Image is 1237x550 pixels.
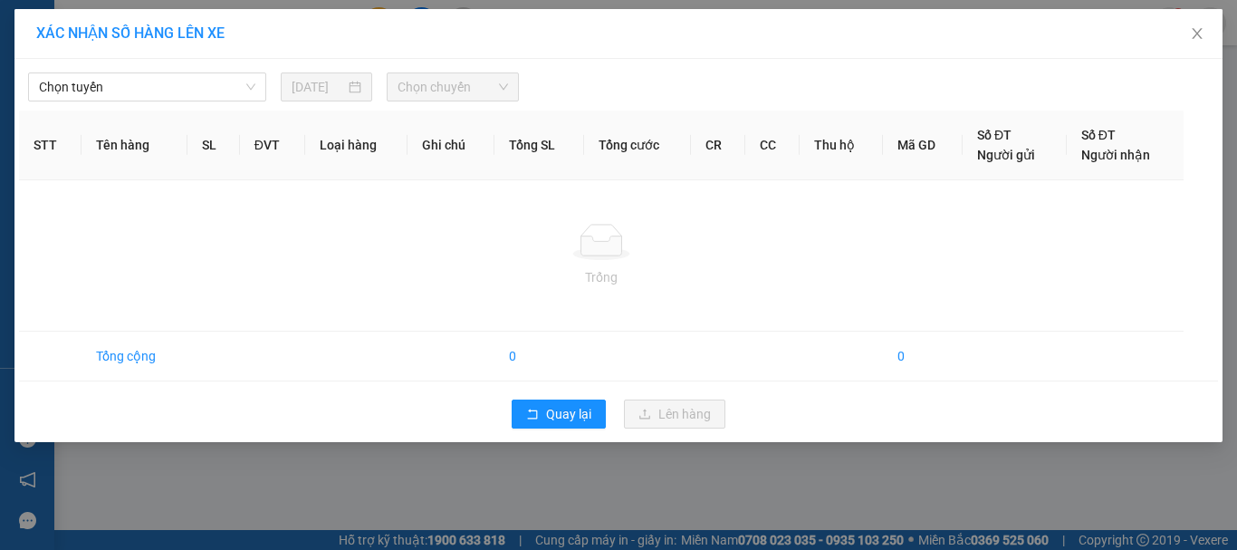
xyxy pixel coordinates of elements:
input: 12/08/2025 [292,77,344,97]
span: Số ĐT [1081,128,1116,142]
b: [PERSON_NAME] [104,12,256,34]
span: Chọn chuyến [398,73,509,101]
span: Người gửi [977,148,1035,162]
span: close [1190,26,1204,41]
th: Tên hàng [82,111,187,180]
th: Loại hàng [305,111,408,180]
th: Tổng cước [584,111,691,180]
div: Trống [34,267,1169,287]
span: Chọn tuyến [39,73,255,101]
td: Tổng cộng [82,332,187,381]
span: rollback [526,408,539,422]
th: Ghi chú [408,111,494,180]
li: 85 [PERSON_NAME] [8,40,345,63]
span: Quay lại [546,404,591,424]
span: Số ĐT [977,128,1012,142]
th: CR [691,111,745,180]
li: 02839.63.63.63 [8,63,345,85]
th: Tổng SL [494,111,584,180]
button: Close [1172,9,1223,60]
td: 0 [883,332,963,381]
button: rollbackQuay lại [512,400,606,429]
span: XÁC NHẬN SỐ HÀNG LÊN XE [36,24,225,42]
b: GỬI : Văn phòng [PERSON_NAME] [8,113,204,183]
th: Thu hộ [800,111,883,180]
th: CC [745,111,800,180]
span: environment [104,43,119,58]
td: 0 [494,332,584,381]
button: uploadLên hàng [624,400,725,429]
th: STT [19,111,82,180]
th: ĐVT [240,111,305,180]
th: Mã GD [883,111,963,180]
span: Người nhận [1081,148,1150,162]
span: phone [104,66,119,81]
th: SL [187,111,239,180]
